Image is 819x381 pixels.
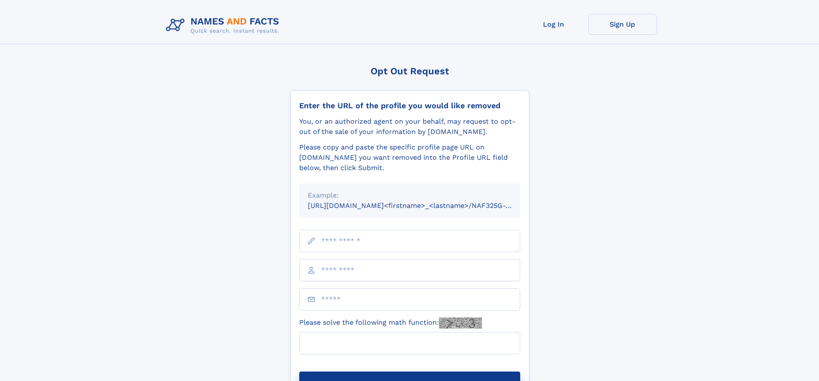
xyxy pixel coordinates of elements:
[299,116,520,137] div: You, or an authorized agent on your behalf, may request to opt-out of the sale of your informatio...
[299,317,482,329] label: Please solve the following math function:
[308,201,537,210] small: [URL][DOMAIN_NAME]<firstname>_<lastname>/NAF325G-xxxxxxxx
[163,14,286,37] img: Logo Names and Facts
[290,66,529,76] div: Opt Out Request
[299,101,520,110] div: Enter the URL of the profile you would like removed
[588,14,657,35] a: Sign Up
[299,142,520,173] div: Please copy and paste the specific profile page URL on [DOMAIN_NAME] you want removed into the Pr...
[308,190,512,201] div: Example:
[519,14,588,35] a: Log In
